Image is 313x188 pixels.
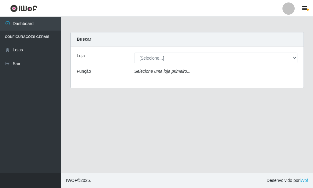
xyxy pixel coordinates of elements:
span: IWOF [66,178,77,183]
i: Selecione uma loja primeiro... [134,69,190,74]
a: iWof [300,178,308,183]
label: Função [77,68,91,75]
span: Desenvolvido por [267,177,308,184]
img: CoreUI Logo [10,5,37,12]
strong: Buscar [77,37,91,42]
label: Loja [77,53,85,59]
span: © 2025 . [66,177,91,184]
